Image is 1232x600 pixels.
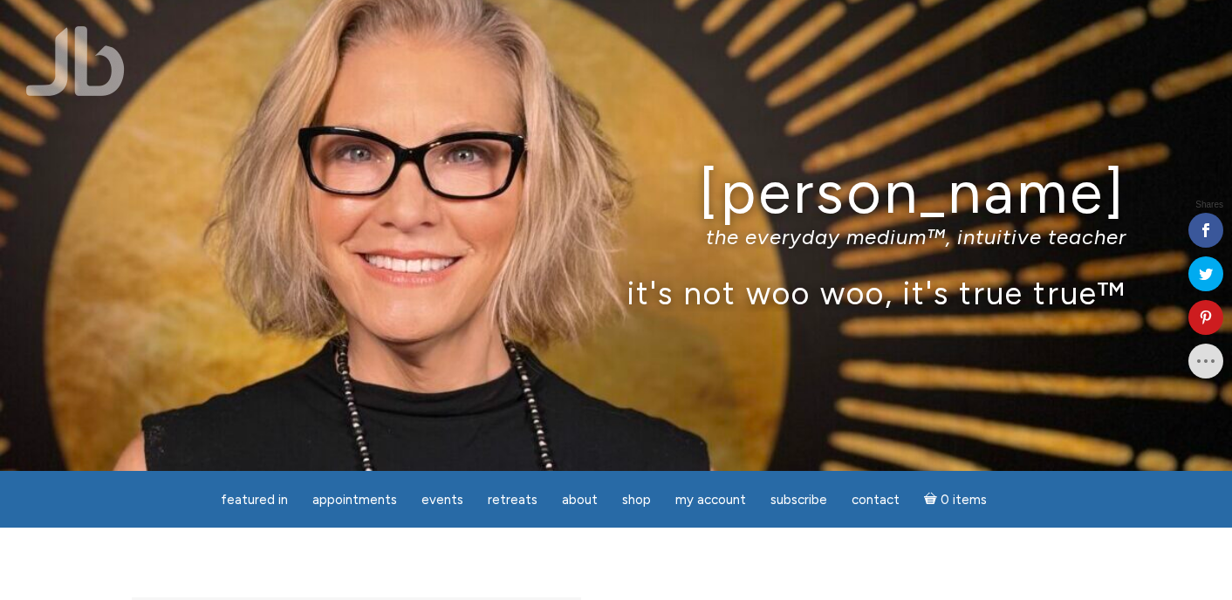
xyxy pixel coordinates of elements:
a: My Account [665,483,756,517]
h1: [PERSON_NAME] [106,160,1126,225]
img: Jamie Butler. The Everyday Medium [26,26,125,96]
a: Shop [612,483,661,517]
span: Events [421,492,463,508]
span: 0 items [941,494,987,507]
a: Retreats [477,483,548,517]
span: Appointments [312,492,397,508]
span: Shop [622,492,651,508]
span: About [562,492,598,508]
a: featured in [210,483,298,517]
a: Subscribe [760,483,838,517]
a: Contact [841,483,910,517]
span: My Account [675,492,746,508]
i: Cart [924,492,941,508]
span: Subscribe [770,492,827,508]
span: Shares [1195,201,1223,209]
a: About [551,483,608,517]
a: Appointments [302,483,407,517]
a: Cart0 items [914,481,997,517]
p: the everyday medium™, intuitive teacher [106,224,1126,249]
a: Events [411,483,474,517]
span: Contact [852,492,900,508]
span: Retreats [488,492,537,508]
span: featured in [221,492,288,508]
p: it's not woo woo, it's true true™ [106,274,1126,311]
